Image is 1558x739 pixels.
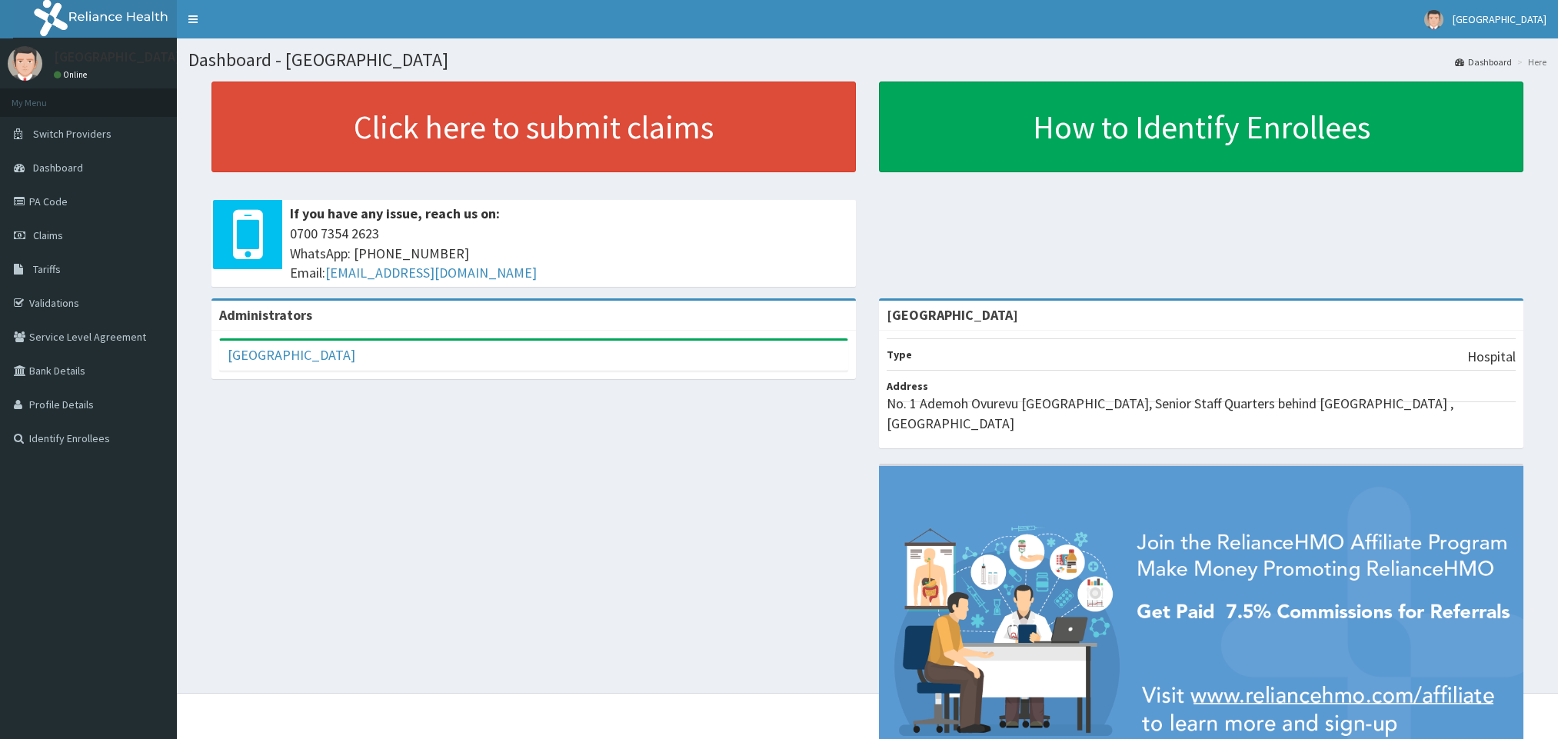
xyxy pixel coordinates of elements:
b: If you have any issue, reach us on: [290,205,500,222]
a: [EMAIL_ADDRESS][DOMAIN_NAME] [325,264,537,281]
img: User Image [8,46,42,81]
a: How to Identify Enrollees [879,82,1523,172]
h1: Dashboard - [GEOGRAPHIC_DATA] [188,50,1546,70]
p: Hospital [1467,347,1516,367]
a: Click here to submit claims [211,82,856,172]
b: Address [887,379,928,393]
a: [GEOGRAPHIC_DATA] [228,346,355,364]
strong: [GEOGRAPHIC_DATA] [887,306,1018,324]
span: Dashboard [33,161,83,175]
p: [GEOGRAPHIC_DATA] [54,50,181,64]
span: Switch Providers [33,127,112,141]
span: Claims [33,228,63,242]
span: 0700 7354 2623 WhatsApp: [PHONE_NUMBER] Email: [290,224,848,283]
b: Administrators [219,306,312,324]
img: User Image [1424,10,1443,29]
a: Dashboard [1455,55,1512,68]
li: Here [1513,55,1546,68]
span: Tariffs [33,262,61,276]
span: [GEOGRAPHIC_DATA] [1453,12,1546,26]
p: No. 1 Ademoh Ovurevu [GEOGRAPHIC_DATA], Senior Staff Quarters behind [GEOGRAPHIC_DATA] , [GEOGRAP... [887,394,1516,433]
a: Online [54,69,91,80]
b: Type [887,348,912,361]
